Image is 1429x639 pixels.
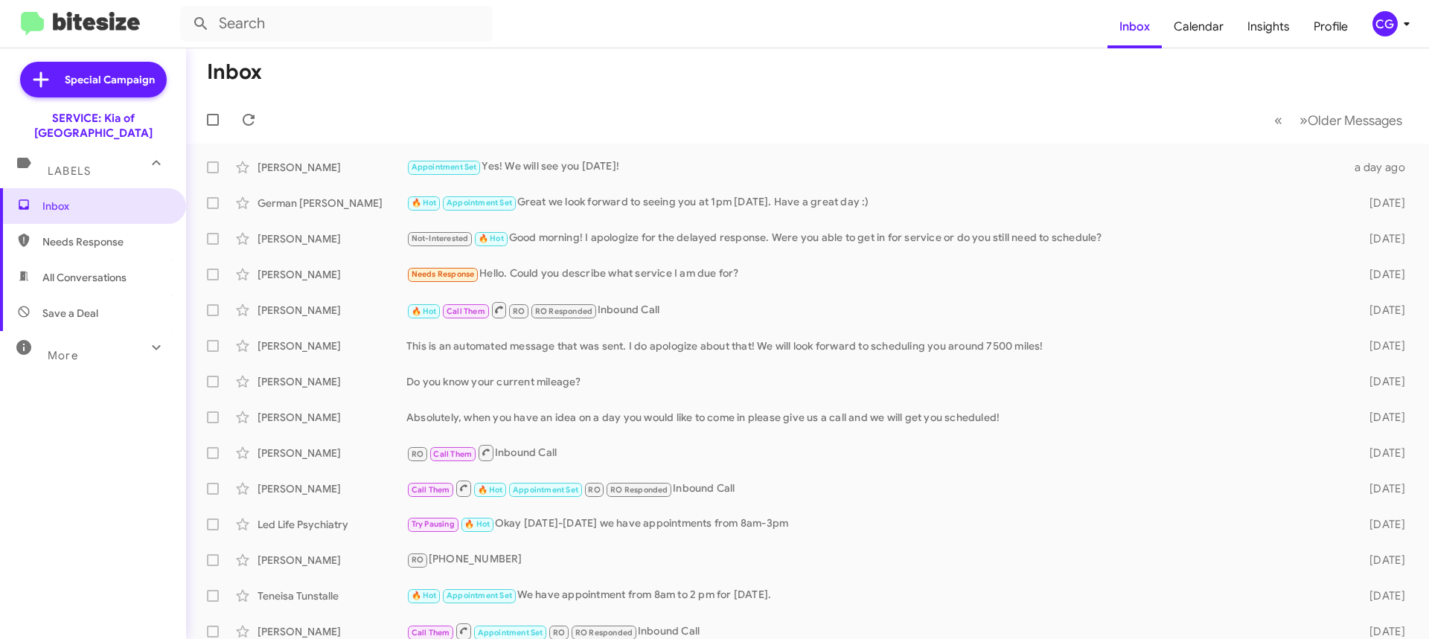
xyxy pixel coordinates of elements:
[1346,446,1417,460] div: [DATE]
[258,410,406,425] div: [PERSON_NAME]
[1291,105,1411,135] button: Next
[42,306,98,321] span: Save a Deal
[1346,303,1417,318] div: [DATE]
[1346,588,1417,603] div: [DATE]
[479,234,504,243] span: 🔥 Hot
[406,266,1346,283] div: Hello. Could you describe what service I am due for?
[42,270,127,285] span: All Conversations
[406,410,1346,425] div: Absolutely, when you have an idea on a day you would like to come in please give us a call and we...
[412,519,455,529] span: Try Pausing
[406,230,1346,247] div: Good morning! I apologize for the delayed response. Were you able to get in for service or do you...
[48,164,91,178] span: Labels
[406,338,1346,353] div: This is an automated message that was sent. I do apologize about that! We will look forward to sc...
[1107,5,1162,48] a: Inbox
[1346,553,1417,568] div: [DATE]
[258,517,406,532] div: Led Life Psychiatry
[412,628,450,638] span: Call Them
[1346,160,1417,175] div: a day ago
[412,306,437,316] span: 🔥 Hot
[1308,112,1402,129] span: Older Messages
[447,591,512,600] span: Appointment Set
[1346,231,1417,246] div: [DATE]
[1266,105,1411,135] nav: Page navigation example
[1346,624,1417,639] div: [DATE]
[610,485,668,495] span: RO Responded
[42,199,169,213] span: Inbox
[258,374,406,389] div: [PERSON_NAME]
[412,485,450,495] span: Call Them
[406,374,1346,389] div: Do you know your current mileage?
[258,231,406,246] div: [PERSON_NAME]
[20,62,167,97] a: Special Campaign
[1346,374,1417,389] div: [DATE]
[433,449,472,459] span: Call Them
[1299,111,1308,129] span: »
[1235,5,1302,48] a: Insights
[406,479,1346,498] div: Inbound Call
[258,338,406,353] div: [PERSON_NAME]
[1372,11,1398,36] div: CG
[406,587,1346,604] div: We have appointment from 8am to 2 pm for [DATE].
[207,60,262,84] h1: Inbox
[412,555,423,565] span: RO
[406,516,1346,533] div: Okay [DATE]-[DATE] we have appointments from 8am-3pm
[1346,410,1417,425] div: [DATE]
[258,588,406,603] div: Teneisa Tunstalle
[1274,111,1282,129] span: «
[1346,481,1417,496] div: [DATE]
[588,485,600,495] span: RO
[406,443,1346,462] div: Inbound Call
[406,551,1346,568] div: [PHONE_NUMBER]
[447,306,485,316] span: Call Them
[412,591,437,600] span: 🔥 Hot
[258,267,406,282] div: [PERSON_NAME]
[48,349,78,362] span: More
[258,481,406,496] div: [PERSON_NAME]
[1162,5,1235,48] a: Calendar
[258,553,406,568] div: [PERSON_NAME]
[513,485,578,495] span: Appointment Set
[1346,196,1417,211] div: [DATE]
[535,306,592,316] span: RO Responded
[447,198,512,208] span: Appointment Set
[478,485,503,495] span: 🔥 Hot
[258,624,406,639] div: [PERSON_NAME]
[406,301,1346,319] div: Inbound Call
[553,628,565,638] span: RO
[513,306,525,316] span: RO
[412,234,469,243] span: Not-Interested
[258,446,406,460] div: [PERSON_NAME]
[1302,5,1360,48] a: Profile
[65,72,155,87] span: Special Campaign
[412,269,475,279] span: Needs Response
[412,162,477,172] span: Appointment Set
[575,628,633,638] span: RO Responded
[1346,517,1417,532] div: [DATE]
[412,449,423,459] span: RO
[406,194,1346,211] div: Great we look forward to seeing you at 1pm [DATE]. Have a great day :)
[180,6,493,42] input: Search
[1360,11,1413,36] button: CG
[478,628,543,638] span: Appointment Set
[464,519,490,529] span: 🔥 Hot
[42,234,169,249] span: Needs Response
[258,160,406,175] div: [PERSON_NAME]
[406,158,1346,176] div: Yes! We will see you [DATE]!
[258,303,406,318] div: [PERSON_NAME]
[1346,267,1417,282] div: [DATE]
[412,198,437,208] span: 🔥 Hot
[1346,338,1417,353] div: [DATE]
[1265,105,1291,135] button: Previous
[258,196,406,211] div: German [PERSON_NAME]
